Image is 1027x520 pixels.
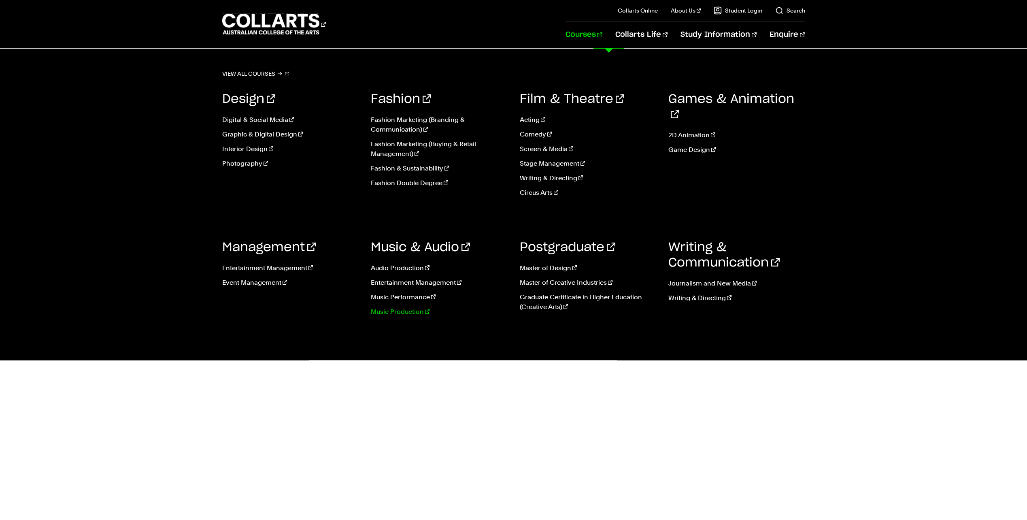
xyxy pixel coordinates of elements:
a: Fashion & Sustainability [371,164,508,173]
a: Student Login [714,6,762,15]
a: Music Performance [371,292,508,302]
a: Photography [222,159,359,168]
a: Master of Design [520,263,657,273]
a: Study Information [680,21,757,48]
a: Stage Management [520,159,657,168]
a: Fashion Marketing (Branding & Communication) [371,115,508,134]
a: Design [222,93,275,105]
a: Graphic & Digital Design [222,130,359,139]
a: Fashion Marketing (Buying & Retail Management) [371,139,508,159]
a: Writing & Directing [520,173,657,183]
a: Search [775,6,805,15]
a: Screen & Media [520,144,657,154]
a: Games & Animation [668,93,794,121]
a: Courses [566,21,602,48]
a: Music Production [371,307,508,317]
a: Entertainment Management [222,263,359,273]
a: Digital & Social Media [222,115,359,125]
a: Audio Production [371,263,508,273]
a: Acting [520,115,657,125]
a: 2D Animation [668,130,805,140]
a: Fashion [371,93,431,105]
a: Event Management [222,278,359,288]
a: Collarts Online [618,6,658,15]
a: About Us [671,6,701,15]
a: Film & Theatre [520,93,624,105]
a: Graduate Certificate in Higher Education (Creative Arts) [520,292,657,312]
a: Entertainment Management [371,278,508,288]
div: Go to homepage [222,13,326,36]
a: Master of Creative Industries [520,278,657,288]
a: Comedy [520,130,657,139]
a: Journalism and New Media [668,279,805,288]
a: Writing & Communication [668,241,780,269]
a: Enquire [770,21,805,48]
a: Collarts Life [615,21,668,48]
a: Game Design [668,145,805,155]
a: Fashion Double Degree [371,178,508,188]
a: View all courses [222,68,289,79]
a: Writing & Directing [668,293,805,303]
a: Music & Audio [371,241,470,254]
a: Circus Arts [520,188,657,198]
a: Postgraduate [520,241,615,254]
a: Interior Design [222,144,359,154]
a: Management [222,241,316,254]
